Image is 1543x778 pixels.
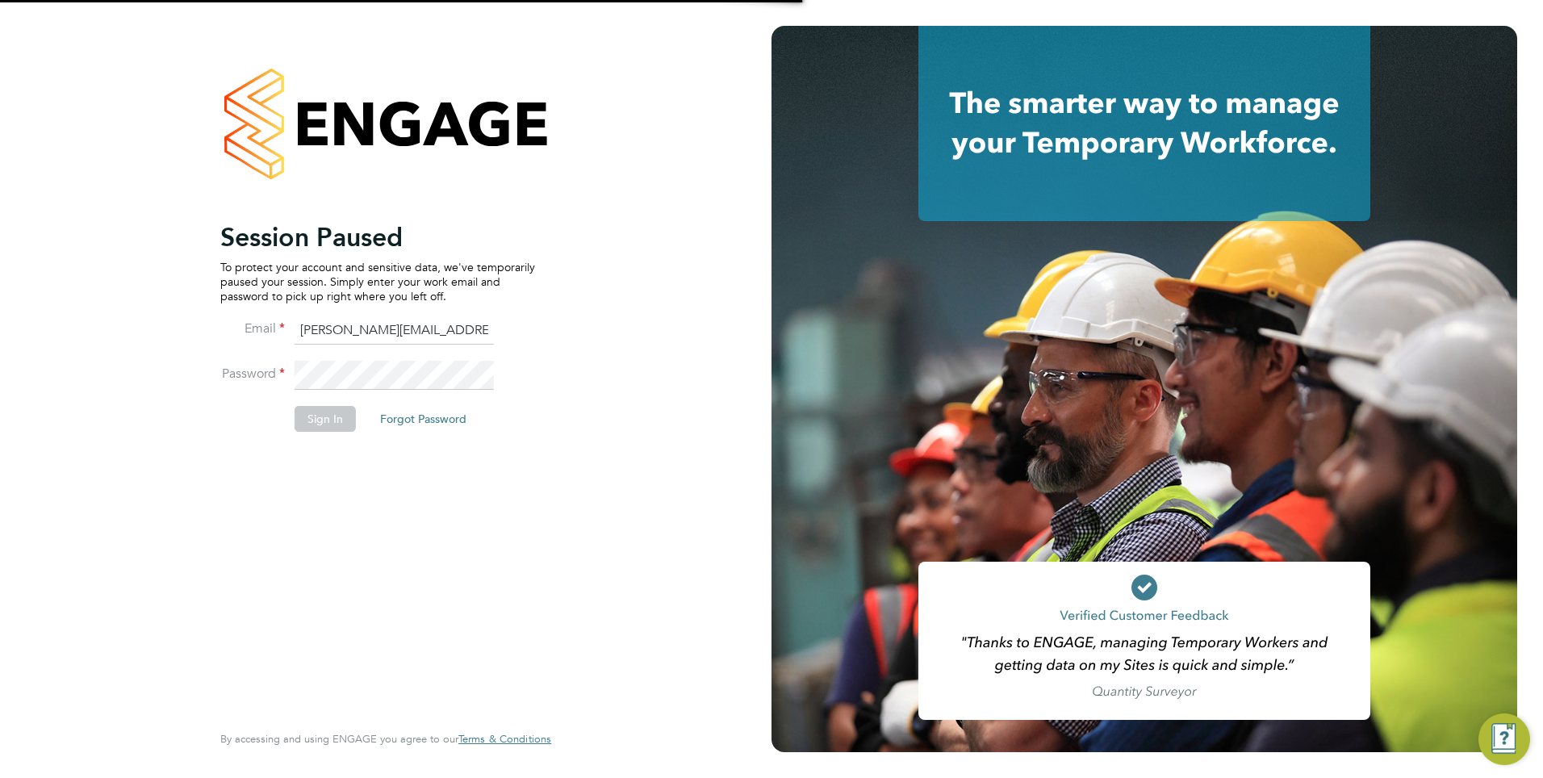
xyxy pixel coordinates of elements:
[458,732,551,746] span: Terms & Conditions
[220,366,285,383] label: Password
[220,732,551,746] span: By accessing and using ENGAGE you agree to our
[220,320,285,337] label: Email
[220,260,535,304] p: To protect your account and sensitive data, we've temporarily paused your session. Simply enter y...
[1478,713,1530,765] button: Engage Resource Center
[367,406,479,432] button: Forgot Password
[458,733,551,746] a: Terms & Conditions
[295,406,356,432] button: Sign In
[295,316,494,345] input: Enter your work email...
[220,221,535,253] h2: Session Paused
